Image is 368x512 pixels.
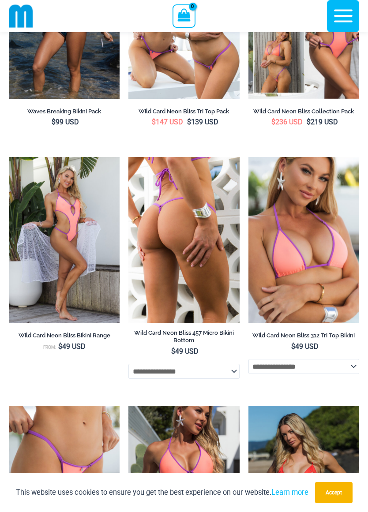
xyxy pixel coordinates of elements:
bdi: 99 USD [52,118,79,126]
span: $ [152,118,156,126]
h2: Wild Card Neon Bliss 312 Tri Top Bikini [248,332,359,339]
bdi: 147 USD [152,118,183,126]
a: Wild Card Neon Bliss Tri Top Pack [128,108,239,118]
span: $ [58,342,62,351]
a: Wild Card Neon Bliss Bikini Range [9,332,120,342]
a: Wild Card Neon Bliss 312 Tri Top Bikini [248,332,359,342]
bdi: 49 USD [58,342,86,351]
span: $ [171,347,175,355]
img: Wild Card Neon Bliss 312 Top 03 [248,157,359,323]
button: Accept [315,482,353,503]
h2: Wild Card Neon Bliss 457 Micro Bikini Bottom [128,329,239,344]
img: Wild Card Neon Bliss 312 Top 457 Micro 05 [128,157,239,323]
a: Wild Card Neon Bliss 312 Top 01Wild Card Neon Bliss 819 One Piece St Martin 5996 Sarong 04Wild Ca... [9,157,120,323]
span: From: [43,345,56,350]
a: View Shopping Cart, empty [173,4,195,27]
span: $ [291,342,295,351]
bdi: 49 USD [171,347,199,355]
img: Wild Card Neon Bliss 312 Top 01 [9,157,120,323]
h2: Wild Card Neon Bliss Tri Top Pack [128,108,239,115]
bdi: 49 USD [291,342,319,351]
bdi: 139 USD [187,118,218,126]
span: $ [187,118,191,126]
p: This website uses cookies to ensure you get the best experience on our website. [16,486,308,498]
span: $ [52,118,56,126]
a: Wild Card Neon Bliss 312 Top 03Wild Card Neon Bliss 312 Top 457 Micro 02Wild Card Neon Bliss 312 ... [248,157,359,323]
a: Waves Breaking Bikini Pack [9,108,120,118]
h2: Wild Card Neon Bliss Collection Pack [248,108,359,115]
a: Wild Card Neon Bliss 457 Micro Bikini Bottom [128,329,239,347]
a: Wild Card Neon Bliss Collection Pack [248,108,359,118]
span: $ [307,118,311,126]
img: cropped mm emblem [9,4,33,28]
h2: Waves Breaking Bikini Pack [9,108,120,115]
a: Learn more [271,488,308,497]
bdi: 236 USD [271,118,303,126]
span: $ [271,118,275,126]
bdi: 219 USD [307,118,338,126]
a: Wild Card Neon Bliss 312 Top 457 Micro 04Wild Card Neon Bliss 312 Top 457 Micro 05Wild Card Neon ... [128,157,239,323]
h2: Wild Card Neon Bliss Bikini Range [9,332,120,339]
